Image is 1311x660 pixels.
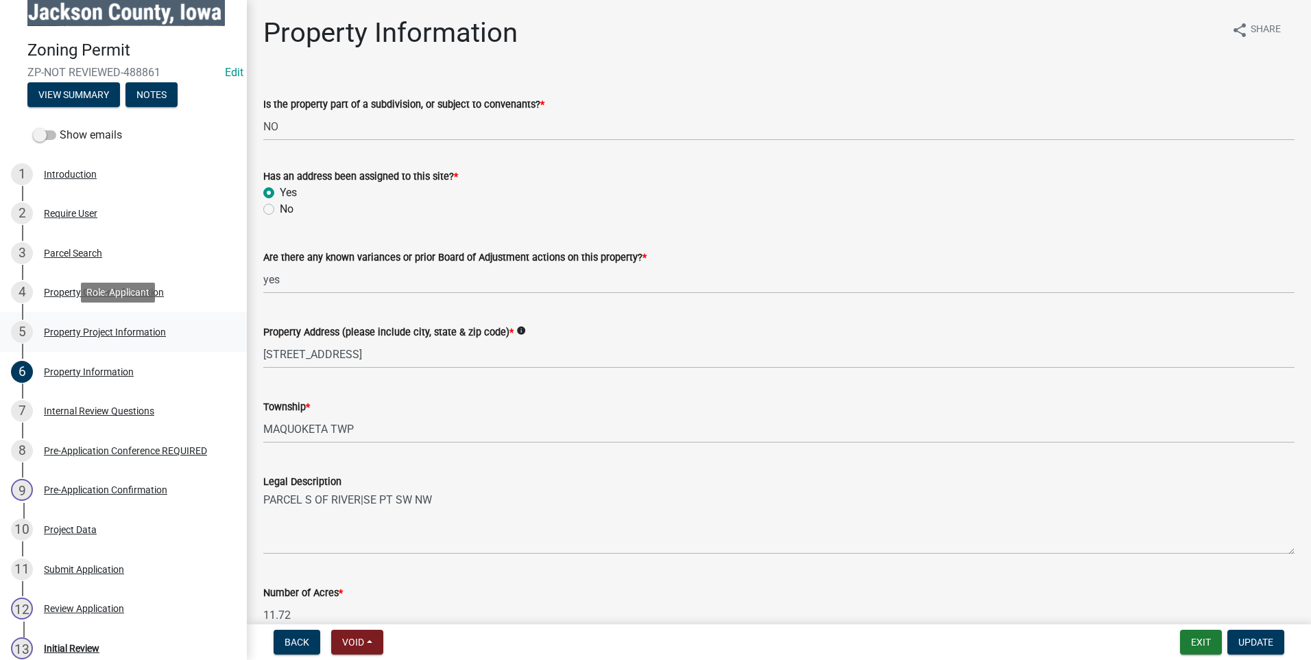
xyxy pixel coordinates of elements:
div: Pre-Application Conference REQUIRED [44,446,207,456]
div: 8 [11,440,33,462]
div: 11 [11,558,33,580]
span: Share [1251,22,1281,38]
wm-modal-confirm: Edit Application Number [225,66,243,79]
label: Township [263,403,310,412]
label: Show emails [33,127,122,143]
wm-modal-confirm: Notes [125,90,178,101]
button: Void [331,630,383,655]
div: Submit Application [44,565,124,574]
label: Has an address been assigned to this site? [263,172,458,182]
button: Notes [125,82,178,107]
div: 10 [11,519,33,541]
div: 1 [11,163,33,185]
div: Initial Review [44,644,99,653]
div: Property Information [44,367,134,377]
label: Is the property part of a subdivision, or subject to convenants? [263,100,544,110]
span: Update [1238,637,1273,648]
div: Introduction [44,169,97,179]
button: View Summary [27,82,120,107]
button: shareShare [1220,16,1292,43]
div: 4 [11,281,33,303]
div: 3 [11,242,33,264]
span: Back [285,637,309,648]
span: Void [342,637,364,648]
div: 5 [11,321,33,343]
div: Project Data [44,525,97,534]
div: Internal Review Questions [44,406,154,416]
label: Are there any known variances or prior Board of Adjustment actions on this property? [263,253,647,263]
i: info [516,326,526,335]
div: 12 [11,598,33,620]
div: 6 [11,361,33,383]
div: Pre-Application Confirmation [44,485,167,495]
label: Number of Acres [263,589,343,598]
div: Property Owner Information [44,287,164,297]
div: Require User [44,209,97,218]
div: 7 [11,400,33,422]
div: 9 [11,479,33,501]
div: Role: Applicant [81,283,155,303]
button: Update [1227,630,1284,655]
label: Yes [280,185,297,201]
div: Parcel Search [44,248,102,258]
wm-modal-confirm: Summary [27,90,120,101]
span: ZP-NOT REVIEWED-488861 [27,66,219,79]
h4: Zoning Permit [27,40,236,60]
i: share [1231,22,1248,38]
label: No [280,201,293,217]
div: 2 [11,202,33,224]
button: Back [274,630,320,655]
h1: Property Information [263,16,518,49]
label: Property Address (please include city, state & zip code) [263,328,514,338]
div: Property Project Information [44,327,166,337]
div: 13 [11,637,33,659]
button: Exit [1180,630,1222,655]
label: Legal Description [263,478,341,487]
div: Review Application [44,604,124,613]
a: Edit [225,66,243,79]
